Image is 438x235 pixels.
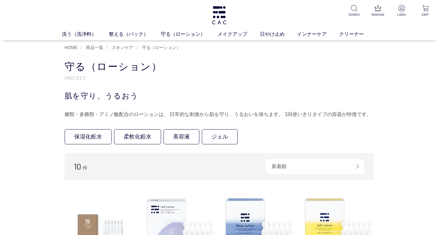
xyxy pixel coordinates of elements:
p: RANKING [370,12,385,17]
a: 商品一覧 [85,45,103,50]
li: 〉 [80,45,105,51]
a: 整える（パック） [109,31,161,38]
p: CART [418,12,433,17]
a: 守る（ローション） [141,45,181,50]
span: 件 [83,165,87,171]
span: 商品一覧 [86,45,103,50]
a: 洗う（洗浄料） [62,31,109,38]
h1: 守る（ローション） [65,60,374,73]
li: 〉 [106,45,135,51]
a: 保湿化粧水 [65,129,112,144]
a: インナーケア [297,31,339,38]
a: 守る（ローション） [161,31,218,38]
a: メイクアップ [218,31,260,38]
p: PROTECT [65,75,374,81]
li: 〉 [136,45,182,51]
a: LOGIN [394,5,409,17]
span: スキンケア [112,45,133,50]
div: 新着順 [266,159,364,174]
div: 糖類・多糖類・アミノ酸配合のローションは、 日常的な刺激から肌を守り、うるおいを保ちます。 1回使いきりタイプの容器が特徴です。 [65,109,374,119]
a: 日やけ止め [260,31,297,38]
a: SEARCH [347,5,362,17]
a: CART [418,5,433,17]
span: 守る（ローション） [142,45,181,50]
a: 美容液 [164,129,199,144]
p: LOGIN [394,12,409,17]
p: SEARCH [347,12,362,17]
div: 肌を守り、うるおう [65,90,374,101]
span: 10 [74,162,81,171]
a: スキンケア [110,45,133,50]
img: logo [211,6,227,24]
a: クリーナー [339,31,376,38]
a: RANKING [370,5,385,17]
a: 柔軟化粧水 [114,129,161,144]
a: ジェル [202,129,238,144]
a: HOME [65,45,78,50]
